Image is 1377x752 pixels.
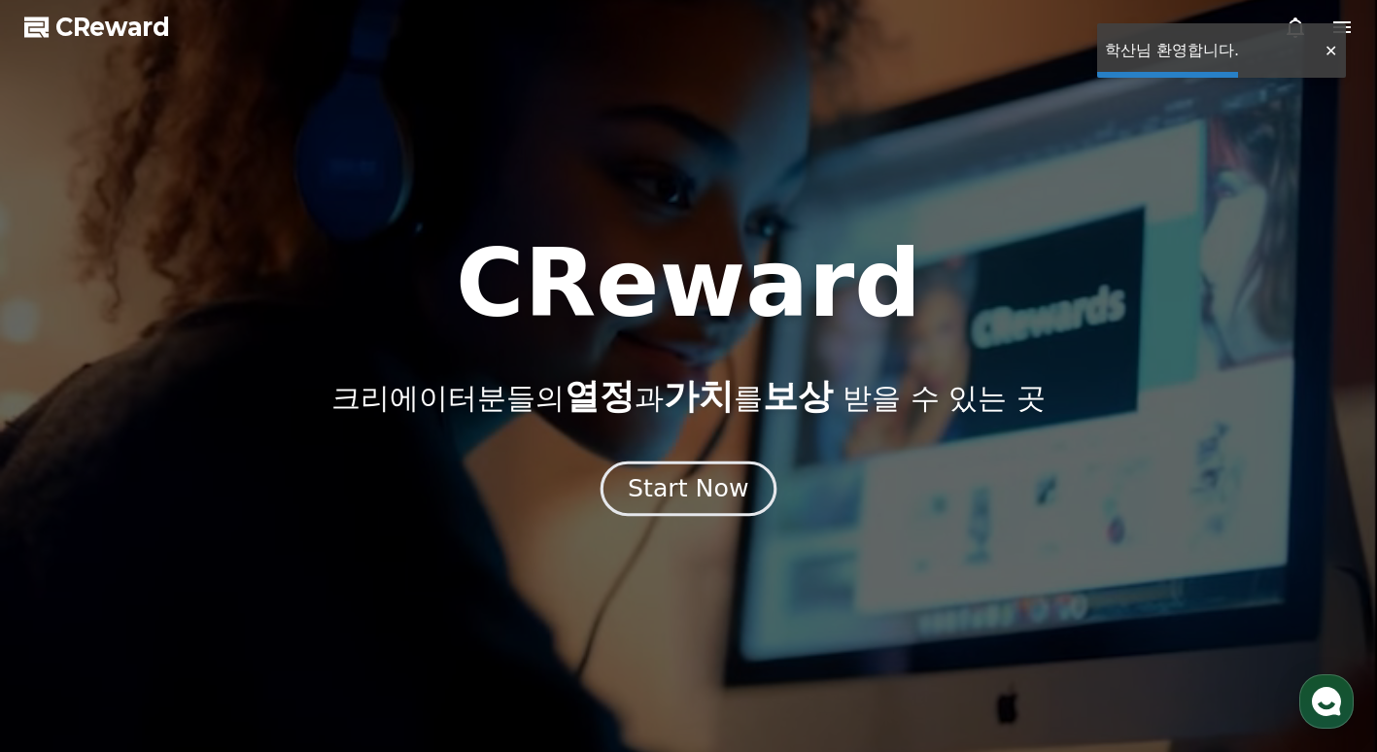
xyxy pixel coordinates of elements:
[331,377,1045,416] p: 크리에이터분들의 과 를 받을 수 있는 곳
[55,12,170,43] span: CReward
[664,376,734,416] span: 가치
[6,591,128,639] a: 홈
[178,621,201,636] span: 대화
[300,620,324,635] span: 설정
[604,482,773,500] a: Start Now
[128,591,251,639] a: 대화
[601,461,776,517] button: Start Now
[456,237,921,330] h1: CReward
[628,472,748,505] div: Start Now
[763,376,833,416] span: 보상
[61,620,73,635] span: 홈
[565,376,635,416] span: 열정
[251,591,373,639] a: 설정
[24,12,170,43] a: CReward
